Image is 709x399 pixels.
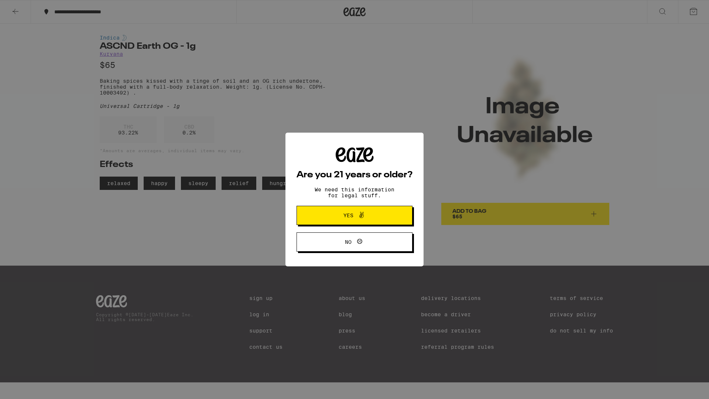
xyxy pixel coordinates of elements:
span: No [345,239,352,245]
span: Yes [343,213,353,218]
h2: Are you 21 years or older? [297,171,412,180]
button: No [297,232,412,252]
p: We need this information for legal stuff. [308,187,401,198]
button: Yes [297,206,412,225]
